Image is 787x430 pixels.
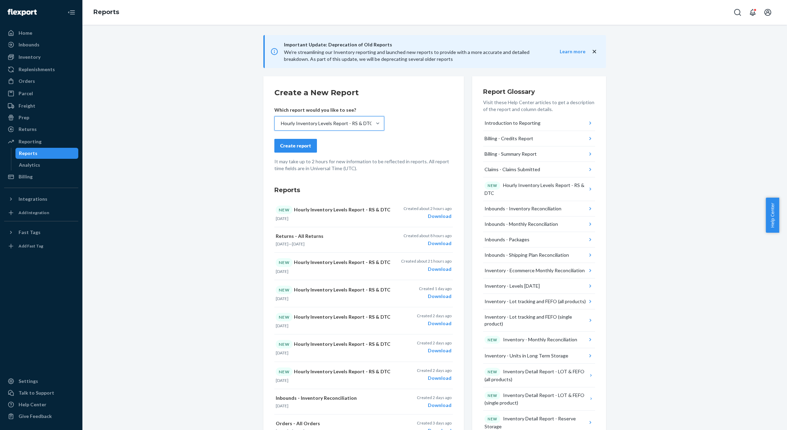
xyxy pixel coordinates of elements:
div: Download [417,347,452,354]
button: Inventory - Levels [DATE] [483,278,595,294]
time: [DATE] [276,216,288,221]
div: Analytics [19,162,40,168]
p: Hourly Inventory Levels Report - RS & DTC [276,206,392,214]
div: Inventory Detail Report - LOT & FEFO (single product) [484,392,588,407]
a: Talk to Support [4,387,78,398]
time: [DATE] [292,241,305,246]
button: Fast Tags [4,227,78,238]
div: Download [417,320,452,327]
p: Created about 2 hours ago [403,206,452,211]
div: Talk to Support [19,389,54,396]
button: NEWInventory - Monthly Reconciliation [483,332,595,349]
button: Help Center [766,198,779,233]
div: Inbounds - Packages [484,236,529,243]
button: NEWHourly Inventory Levels Report - RS & DTC [483,177,595,201]
p: Created about 8 hours ago [403,233,452,239]
div: Inbounds [19,41,39,48]
div: Returns [19,126,37,133]
div: Download [403,240,452,247]
p: Visit these Help Center articles to get a description of the report and column details. [483,99,595,113]
div: Inventory - Monthly Reconciliation [484,336,577,344]
div: Billing [19,173,33,180]
p: Hourly Inventory Levels Report - RS & DTC [276,340,392,349]
div: Create report [280,142,311,149]
p: NEW [488,416,497,422]
a: Parcel [4,88,78,99]
div: Download [417,402,452,409]
p: NEW [488,393,497,398]
button: NEWInventory Detail Report - LOT & FEFO (all products) [483,364,595,387]
button: Close Navigation [65,5,78,19]
button: Learn more [546,48,585,55]
div: Claims - Claims Submitted [484,166,540,173]
div: Inventory - Ecommerce Monthly Reconciliation [484,267,585,274]
div: Inbounds - Shipping Plan Reconciliation [484,252,569,258]
a: Reports [93,8,119,16]
a: Analytics [15,159,79,170]
div: Add Integration [19,210,49,216]
div: Replenishments [19,66,55,73]
img: Flexport logo [8,9,37,16]
div: NEW [276,258,293,267]
a: Add Integration [4,207,78,218]
button: Give Feedback [4,411,78,422]
div: Inventory [19,54,41,60]
a: Reporting [4,136,78,147]
p: NEW [488,183,497,188]
button: Open account menu [761,5,775,19]
div: Introduction to Reporting [484,120,540,126]
button: Inventory - Lot tracking and FEFO (all products) [483,294,595,309]
div: Reporting [19,138,42,145]
div: Parcel [19,90,33,97]
a: Prep [4,112,78,123]
div: NEW [276,206,293,214]
span: We're streamlining our Inventory reporting and launched new reports to provide with a more accura... [284,49,529,62]
div: Settings [19,378,38,385]
p: Inbounds - Inventory Reconciliation [276,395,392,401]
button: NEWHourly Inventory Levels Report - RS & DTC[DATE]Created 2 days agoDownload [274,334,453,362]
div: Orders [19,78,35,85]
a: Help Center [4,399,78,410]
a: Inbounds [4,39,78,50]
p: — [276,241,392,247]
button: Open notifications [746,5,760,19]
p: Created 2 days ago [417,313,452,319]
button: Inbounds - Inventory Reconciliation [483,201,595,217]
button: Inbounds - Inventory Reconciliation[DATE]Created 2 days agoDownload [274,389,453,415]
button: Integrations [4,194,78,205]
time: [DATE] [276,378,288,383]
p: Which report would you like to see? [274,107,384,113]
p: Created 2 days ago [417,395,452,400]
time: [DATE] [276,269,288,274]
a: Replenishments [4,64,78,75]
time: [DATE] [276,403,288,408]
div: Download [417,375,452,382]
button: Inventory - Lot tracking and FEFO (single product) [483,309,595,332]
p: Returns - All Returns [276,233,392,240]
a: Home [4,27,78,38]
div: Inbounds - Inventory Reconciliation [484,205,561,212]
div: Inventory - Levels [DATE] [484,283,540,289]
a: Orders [4,76,78,87]
button: close [591,48,598,55]
a: Billing [4,171,78,182]
button: Introduction to Reporting [483,115,595,131]
button: Inbounds - Packages [483,232,595,247]
p: Hourly Inventory Levels Report - RS & DTC [276,367,392,376]
div: Hourly Inventory Levels Report - RS & DTC [281,120,373,127]
div: Billing - Credits Report [484,135,533,142]
span: Important Update: Deprecation of Old Reports [284,41,546,49]
button: Open Search Box [731,5,744,19]
p: Created 2 days ago [417,340,452,346]
button: NEWHourly Inventory Levels Report - RS & DTC[DATE]Created about 2 hours agoDownload [274,200,453,227]
div: NEW [276,340,293,349]
p: Orders - All Orders [276,420,392,427]
div: Reports [19,150,37,157]
a: Settings [4,376,78,387]
a: Inventory [4,52,78,63]
button: Claims - Claims Submitted [483,162,595,177]
div: NEW [276,313,293,321]
button: Inventory - Units in Long Term Storage [483,348,595,364]
button: Billing - Summary Report [483,146,595,162]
